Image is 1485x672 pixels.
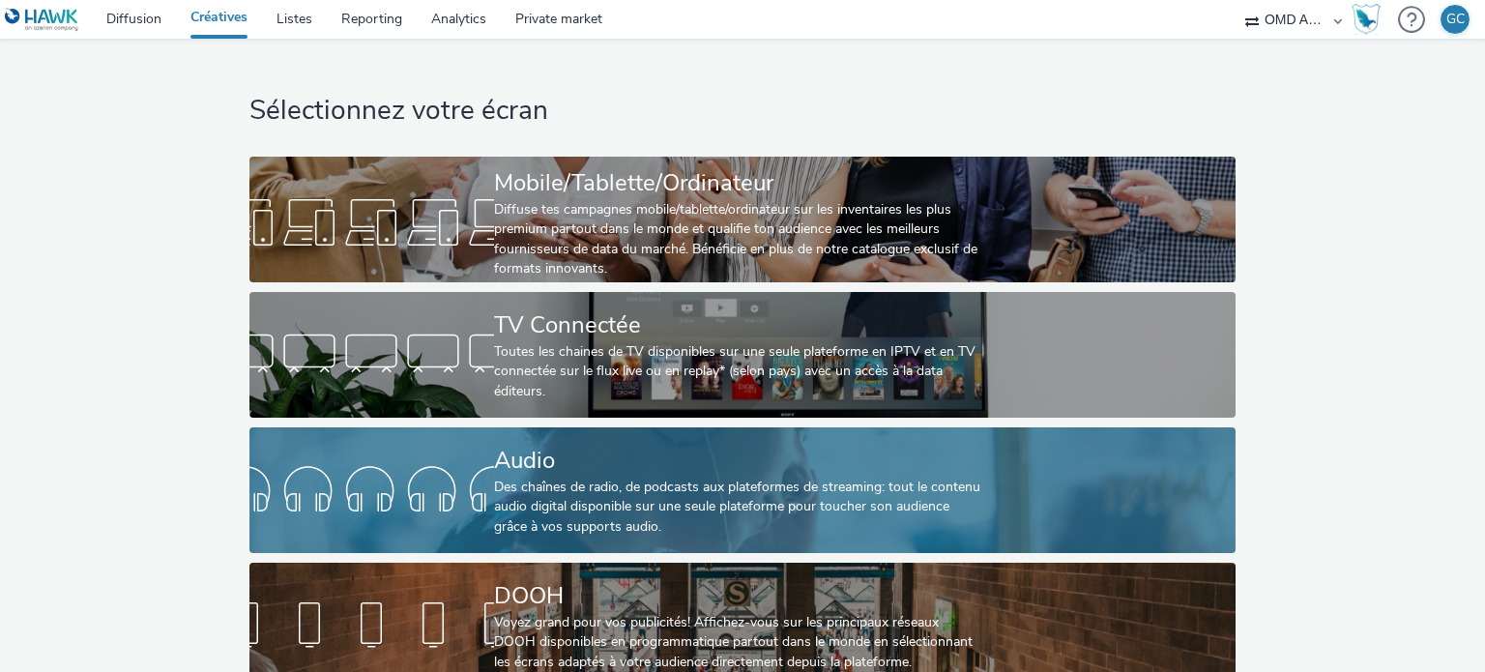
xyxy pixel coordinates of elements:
a: Hawk Academy [1352,4,1388,35]
div: Diffuse tes campagnes mobile/tablette/ordinateur sur les inventaires les plus premium partout dan... [494,200,983,279]
div: GC [1446,5,1465,34]
a: AudioDes chaînes de radio, de podcasts aux plateformes de streaming: tout le contenu audio digita... [249,427,1235,553]
div: Des chaînes de radio, de podcasts aux plateformes de streaming: tout le contenu audio digital dis... [494,478,983,537]
div: Audio [494,444,983,478]
div: Mobile/Tablette/Ordinateur [494,166,983,200]
div: DOOH [494,579,983,613]
img: Hawk Academy [1352,4,1381,35]
div: Voyez grand pour vos publicités! Affichez-vous sur les principaux réseaux DOOH disponibles en pro... [494,613,983,672]
h1: Sélectionnez votre écran [249,93,1235,130]
img: undefined Logo [5,8,79,32]
a: TV ConnectéeToutes les chaines de TV disponibles sur une seule plateforme en IPTV et en TV connec... [249,292,1235,418]
div: TV Connectée [494,308,983,342]
a: Mobile/Tablette/OrdinateurDiffuse tes campagnes mobile/tablette/ordinateur sur les inventaires le... [249,157,1235,282]
div: Toutes les chaines de TV disponibles sur une seule plateforme en IPTV et en TV connectée sur le f... [494,342,983,401]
